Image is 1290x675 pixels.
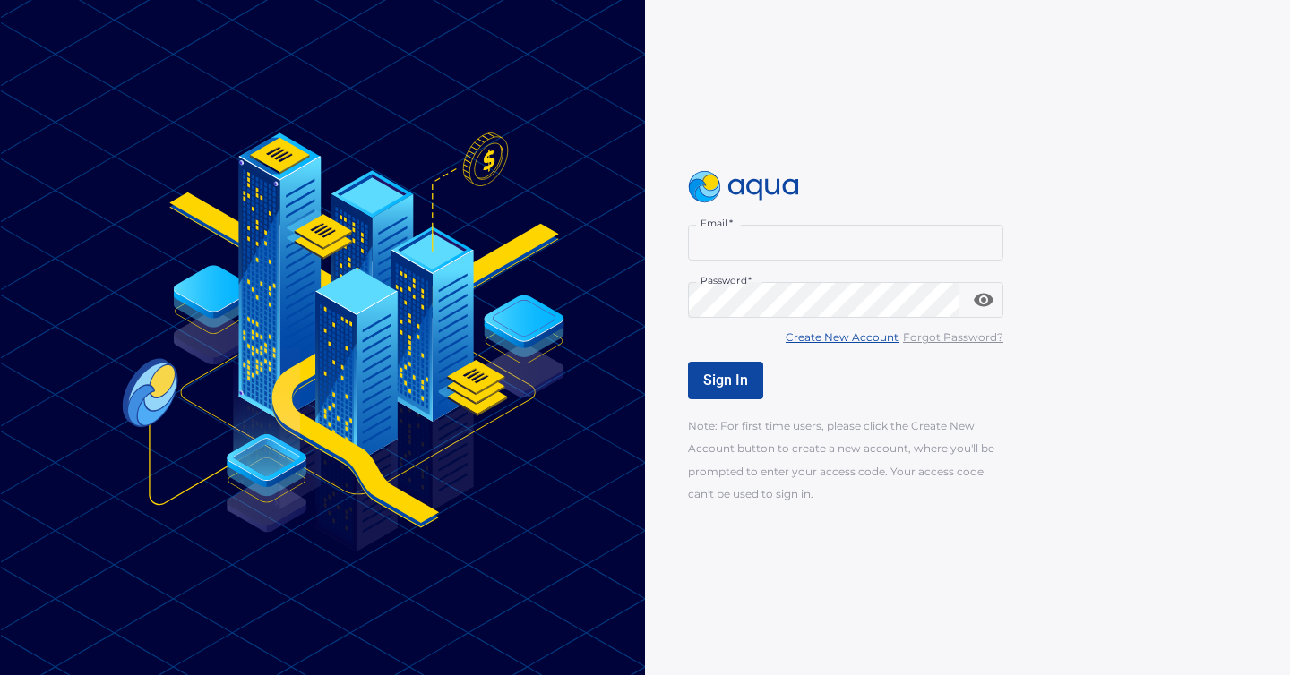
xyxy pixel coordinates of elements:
u: Forgot Password? [903,330,1003,344]
span: Note: For first time users, please click the Create New Account button to create a new account, w... [688,419,994,500]
u: Create New Account [786,330,899,344]
label: Password [701,274,752,287]
button: Sign In [688,362,763,399]
label: Email [701,217,733,230]
img: logo [688,171,799,203]
span: Sign In [703,372,748,389]
button: toggle password visibility [966,282,1002,318]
